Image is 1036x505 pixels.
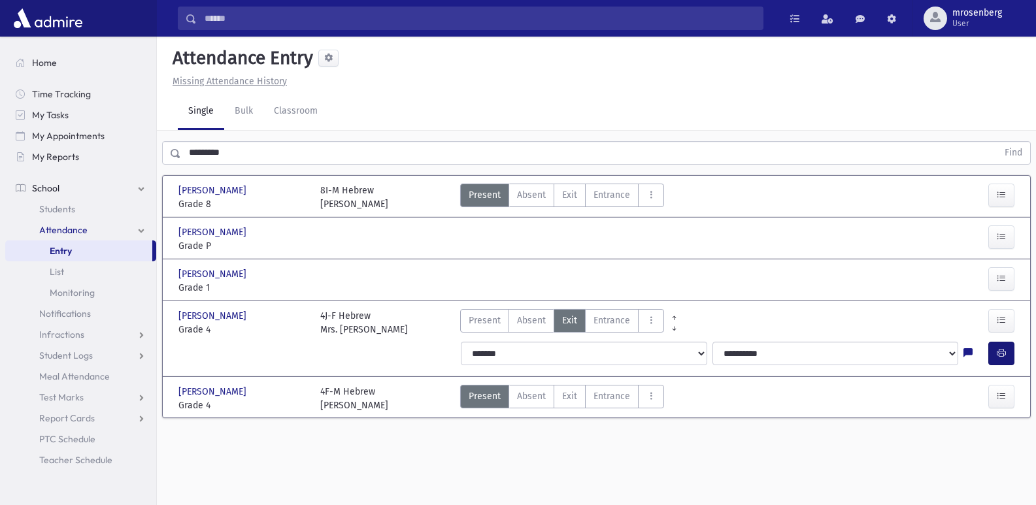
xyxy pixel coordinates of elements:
a: Missing Attendance History [167,76,287,87]
span: mrosenberg [952,8,1002,18]
span: [PERSON_NAME] [178,225,249,239]
div: 4F-M Hebrew [PERSON_NAME] [320,385,388,412]
span: School [32,182,59,194]
a: Time Tracking [5,84,156,105]
a: School [5,178,156,199]
button: Find [997,142,1030,164]
span: [PERSON_NAME] [178,309,249,323]
a: Meal Attendance [5,366,156,387]
span: Infractions [39,329,84,340]
span: Student Logs [39,350,93,361]
span: Notifications [39,308,91,319]
span: Report Cards [39,412,95,424]
a: Classroom [263,93,328,130]
h5: Attendance Entry [167,47,313,69]
span: My Tasks [32,109,69,121]
span: Present [469,389,501,403]
span: Entrance [593,188,630,202]
span: Time Tracking [32,88,91,100]
span: My Appointments [32,130,105,142]
div: 8I-M Hebrew [PERSON_NAME] [320,184,388,211]
span: [PERSON_NAME] [178,385,249,399]
span: User [952,18,1002,29]
a: List [5,261,156,282]
a: Single [178,93,224,130]
span: Entrance [593,314,630,327]
span: Absent [517,188,546,202]
a: Notifications [5,303,156,324]
span: Home [32,57,57,69]
a: Entry [5,240,152,261]
span: Grade 8 [178,197,307,211]
span: [PERSON_NAME] [178,184,249,197]
span: [PERSON_NAME] [178,267,249,281]
div: 4J-F Hebrew Mrs. [PERSON_NAME] [320,309,408,336]
span: Grade P [178,239,307,253]
span: Present [469,188,501,202]
a: Home [5,52,156,73]
span: Monitoring [50,287,95,299]
span: Teacher Schedule [39,454,112,466]
span: Grade 1 [178,281,307,295]
span: Students [39,203,75,215]
span: Entry [50,245,72,257]
input: Search [197,7,763,30]
span: Grade 4 [178,399,307,412]
a: My Tasks [5,105,156,125]
a: Students [5,199,156,220]
span: PTC Schedule [39,433,95,445]
span: My Reports [32,151,79,163]
a: PTC Schedule [5,429,156,449]
a: Student Logs [5,345,156,366]
span: Exit [562,188,577,202]
span: Meal Attendance [39,370,110,382]
a: My Appointments [5,125,156,146]
a: Monitoring [5,282,156,303]
span: Absent [517,314,546,327]
u: Missing Attendance History [173,76,287,87]
span: Exit [562,389,577,403]
div: AttTypes [460,309,664,336]
span: Entrance [593,389,630,403]
a: Infractions [5,324,156,345]
div: AttTypes [460,184,664,211]
img: AdmirePro [10,5,86,31]
span: Grade 4 [178,323,307,336]
a: Bulk [224,93,263,130]
span: Absent [517,389,546,403]
a: Report Cards [5,408,156,429]
span: Test Marks [39,391,84,403]
span: Attendance [39,224,88,236]
a: My Reports [5,146,156,167]
span: Present [469,314,501,327]
a: Test Marks [5,387,156,408]
a: Attendance [5,220,156,240]
div: AttTypes [460,385,664,412]
span: List [50,266,64,278]
span: Exit [562,314,577,327]
a: Teacher Schedule [5,449,156,470]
